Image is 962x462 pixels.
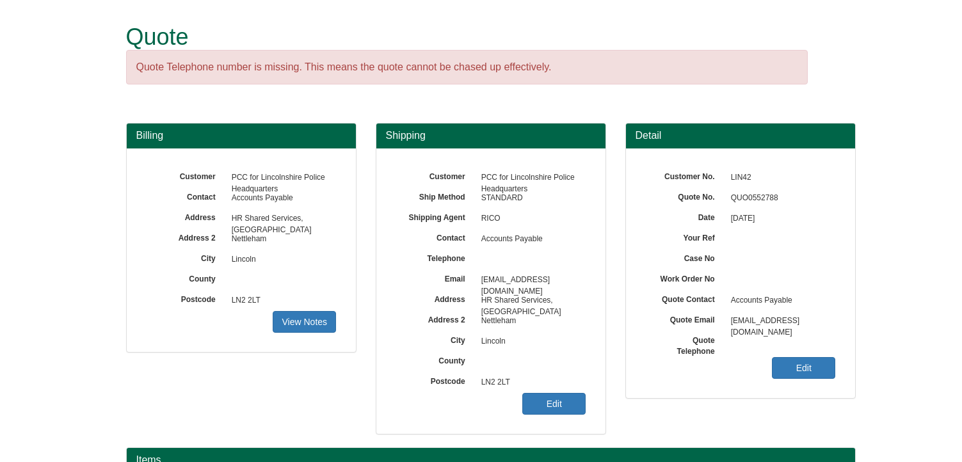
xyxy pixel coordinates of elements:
[645,291,725,305] label: Quote Contact
[522,393,586,415] a: Edit
[225,168,337,188] span: PCC for Lincolnshire Police Headquarters
[645,229,725,244] label: Your Ref
[396,291,475,305] label: Address
[386,130,596,141] h3: Shipping
[725,291,836,311] span: Accounts Payable
[475,291,586,311] span: HR Shared Services, [GEOGRAPHIC_DATA]
[396,372,475,387] label: Postcode
[225,188,337,209] span: Accounts Payable
[396,168,475,182] label: Customer
[146,250,225,264] label: City
[475,270,586,291] span: [EMAIL_ADDRESS][DOMAIN_NAME]
[396,270,475,285] label: Email
[772,357,835,379] a: Edit
[396,352,475,367] label: County
[645,168,725,182] label: Customer No.
[475,188,586,209] span: STANDARD
[475,229,586,250] span: Accounts Payable
[146,209,225,223] label: Address
[225,291,337,311] span: LN2 2LT
[225,250,337,270] span: Lincoln
[645,331,725,357] label: Quote Telephone
[725,168,836,188] span: LIN42
[396,250,475,264] label: Telephone
[645,250,725,264] label: Case No
[645,270,725,285] label: Work Order No
[126,50,808,85] div: Quote Telephone number is missing. This means the quote cannot be chased up effectively.
[273,311,336,333] a: View Notes
[645,188,725,203] label: Quote No.
[725,209,836,229] span: [DATE]
[725,311,836,331] span: [EMAIL_ADDRESS][DOMAIN_NAME]
[225,229,337,250] span: Nettleham
[636,130,846,141] h3: Detail
[396,229,475,244] label: Contact
[146,229,225,244] label: Address 2
[146,270,225,285] label: County
[225,209,337,229] span: HR Shared Services, [GEOGRAPHIC_DATA]
[475,311,586,331] span: Nettleham
[475,168,586,188] span: PCC for Lincolnshire Police Headquarters
[136,130,346,141] h3: Billing
[396,188,475,203] label: Ship Method
[645,209,725,223] label: Date
[126,24,808,50] h1: Quote
[396,311,475,326] label: Address 2
[396,209,475,223] label: Shipping Agent
[146,168,225,182] label: Customer
[475,331,586,352] span: Lincoln
[475,372,586,393] span: LN2 2LT
[475,209,586,229] span: RICO
[146,291,225,305] label: Postcode
[645,311,725,326] label: Quote Email
[396,331,475,346] label: City
[725,188,836,209] span: QUO0552788
[146,188,225,203] label: Contact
